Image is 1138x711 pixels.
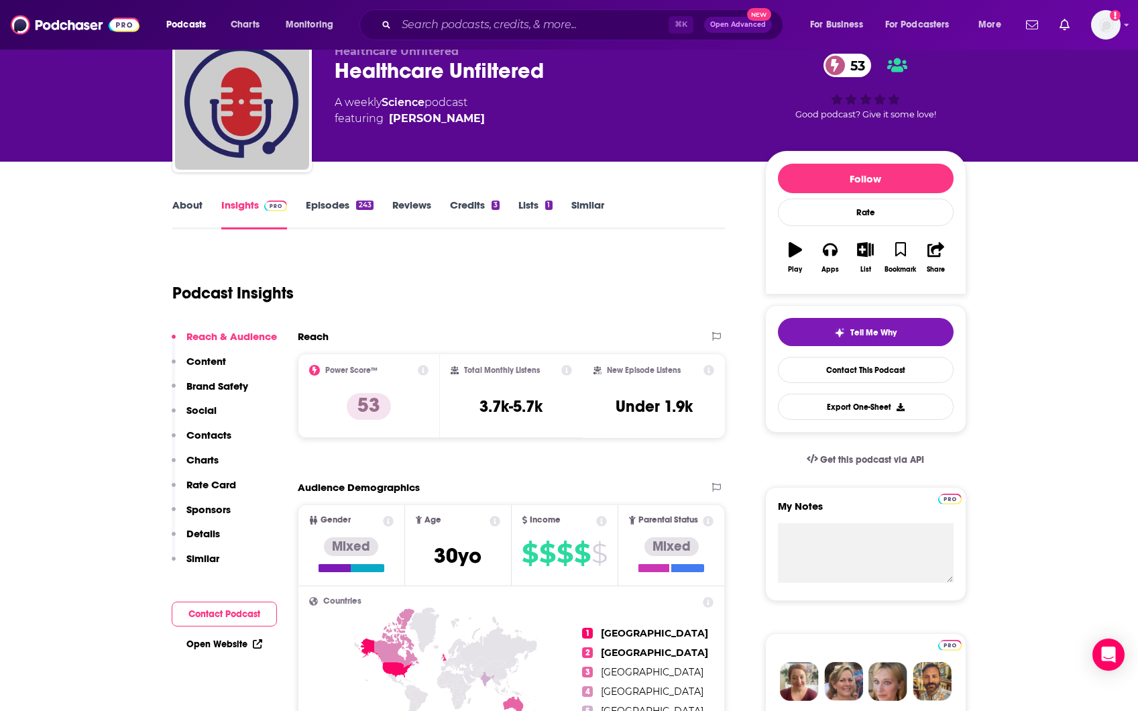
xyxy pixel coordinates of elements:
div: Rate [778,199,954,226]
div: 3 [492,201,500,210]
p: Reach & Audience [186,330,277,343]
span: Open Advanced [710,21,766,28]
img: Jon Profile [913,662,952,701]
button: Content [172,355,226,380]
span: Podcasts [166,15,206,34]
span: Get this podcast via API [820,454,924,466]
h2: Audience Demographics [298,481,420,494]
span: New [747,8,771,21]
button: Brand Safety [172,380,248,404]
span: 30 yo [434,543,481,569]
img: Podchaser - Follow, Share and Rate Podcasts [11,12,139,38]
button: Contacts [172,429,231,453]
button: Sponsors [172,503,231,528]
div: List [860,266,871,274]
img: Podchaser Pro [938,640,962,651]
p: Content [186,355,226,368]
a: Show notifications dropdown [1021,13,1043,36]
button: tell me why sparkleTell Me Why [778,318,954,346]
span: 3 [582,667,593,677]
span: $ [574,543,590,564]
span: $ [591,543,607,564]
input: Search podcasts, credits, & more... [396,14,669,36]
span: Income [530,516,561,525]
span: Tell Me Why [850,327,897,338]
p: 53 [347,393,391,420]
p: Sponsors [186,503,231,516]
button: Details [172,527,220,552]
span: Charts [231,15,260,34]
button: Reach & Audience [172,330,277,355]
h3: Under 1.9k [616,396,693,417]
span: [GEOGRAPHIC_DATA] [601,627,708,639]
button: Share [918,233,953,282]
span: Good podcast? Give it some love! [795,109,936,119]
a: Reviews [392,199,431,229]
a: Lists1 [518,199,552,229]
span: More [978,15,1001,34]
span: $ [522,543,538,564]
button: Social [172,404,217,429]
button: open menu [876,14,969,36]
h3: 3.7k-5.7k [479,396,543,417]
span: $ [557,543,573,564]
a: Pro website [938,492,962,504]
h2: Power Score™ [325,366,378,375]
span: featuring [335,111,485,127]
span: For Podcasters [885,15,950,34]
span: [GEOGRAPHIC_DATA] [601,686,703,698]
button: Follow [778,164,954,193]
span: Gender [321,516,351,525]
button: open menu [157,14,223,36]
span: Parental Status [638,516,698,525]
span: Countries [323,597,361,606]
img: Jules Profile [868,662,907,701]
span: $ [539,543,555,564]
span: [GEOGRAPHIC_DATA] [601,666,703,678]
div: Bookmark [885,266,916,274]
span: ⌘ K [669,16,693,34]
div: Play [788,266,802,274]
img: Sydney Profile [780,662,819,701]
a: InsightsPodchaser Pro [221,199,288,229]
button: Show profile menu [1091,10,1121,40]
button: open menu [801,14,880,36]
button: Contact Podcast [172,602,277,626]
img: User Profile [1091,10,1121,40]
img: Healthcare Unfiltered [175,36,309,170]
div: Share [927,266,945,274]
button: Export One-Sheet [778,394,954,420]
a: Similar [571,199,604,229]
a: About [172,199,203,229]
h2: Reach [298,330,329,343]
a: Pro website [938,638,962,651]
h2: New Episode Listens [607,366,681,375]
button: Similar [172,552,219,577]
button: Open AdvancedNew [704,17,772,33]
button: Apps [813,233,848,282]
span: Logged in as sbobal [1091,10,1121,40]
a: Dr. Chadi Nabhan [389,111,485,127]
span: Healthcare Unfiltered [335,45,459,58]
span: For Business [810,15,863,34]
button: open menu [276,14,351,36]
a: Open Website [186,639,262,650]
p: Social [186,404,217,417]
a: Science [382,96,424,109]
img: Podchaser Pro [264,201,288,211]
a: Show notifications dropdown [1054,13,1075,36]
img: Barbara Profile [824,662,863,701]
a: Contact This Podcast [778,357,954,383]
p: Brand Safety [186,380,248,392]
div: Apps [821,266,839,274]
div: Open Intercom Messenger [1092,639,1125,671]
p: Charts [186,453,219,466]
span: Monitoring [286,15,333,34]
button: Bookmark [883,233,918,282]
div: A weekly podcast [335,95,485,127]
span: 1 [582,628,593,639]
button: Rate Card [172,478,236,503]
div: 53Good podcast? Give it some love! [765,45,966,128]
